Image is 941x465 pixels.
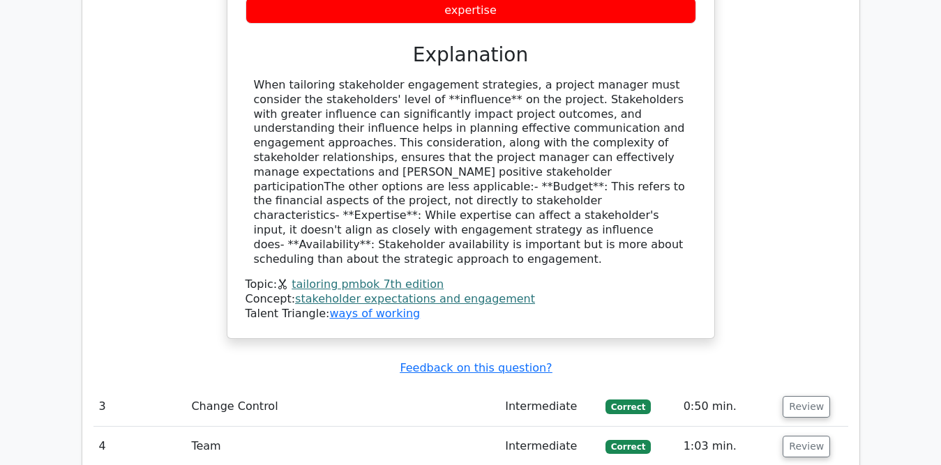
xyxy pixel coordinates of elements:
a: tailoring pmbok 7th edition [292,277,444,291]
button: Review [783,396,830,418]
td: 0:50 min. [678,387,778,427]
span: Correct [605,440,651,454]
span: Correct [605,399,651,413]
div: When tailoring stakeholder engagement strategies, a project manager must consider the stakeholder... [254,78,688,266]
a: stakeholder expectations and engagement [295,292,535,305]
td: 3 [93,387,186,427]
button: Review [783,436,830,457]
h3: Explanation [254,43,688,67]
td: Change Control [186,387,499,427]
div: Concept: [246,292,696,307]
td: Intermediate [499,387,600,427]
div: Topic: [246,277,696,292]
a: Feedback on this question? [400,361,552,374]
a: ways of working [329,307,420,320]
div: Talent Triangle: [246,277,696,321]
